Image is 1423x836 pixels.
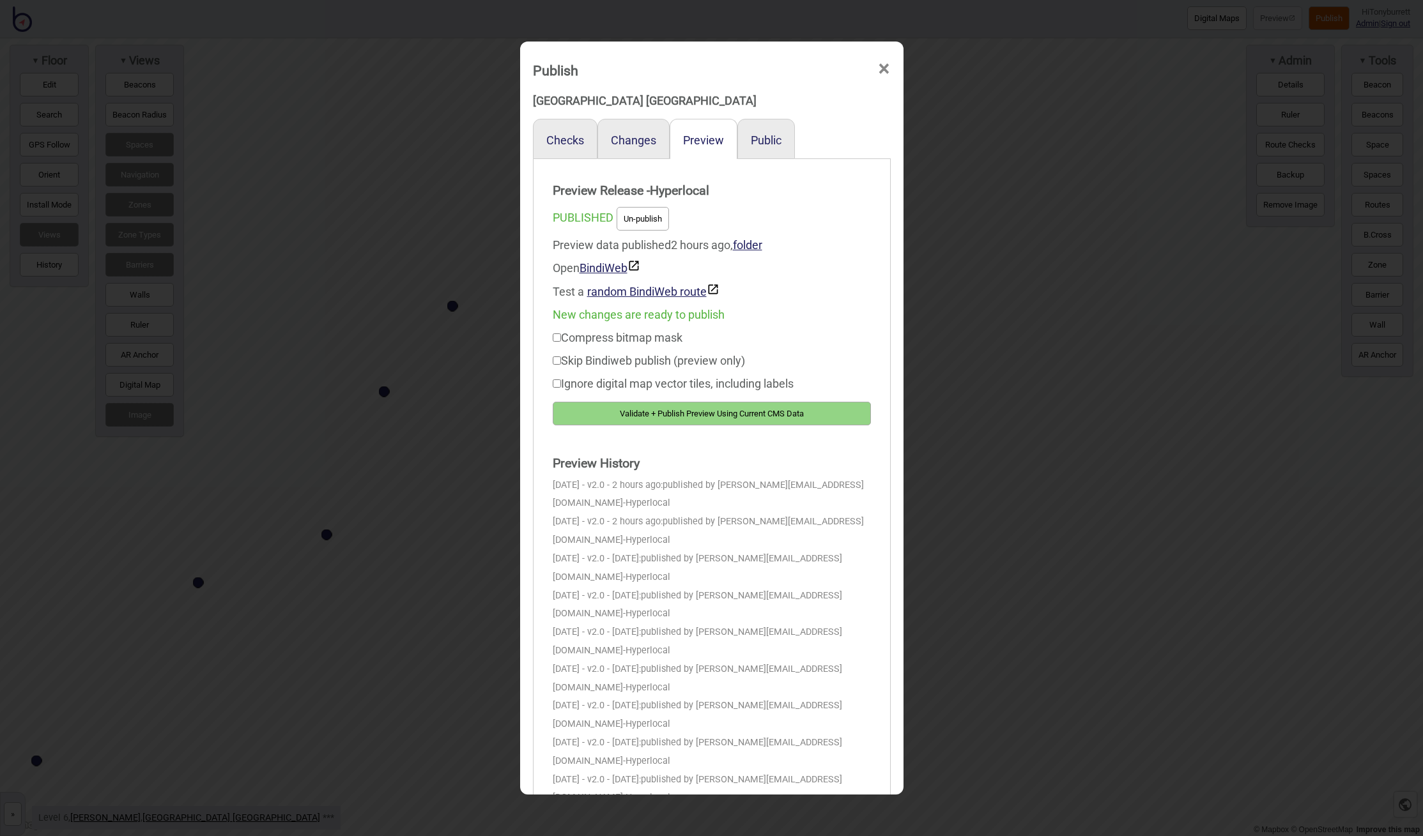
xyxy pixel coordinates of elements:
button: random BindiWeb route [587,283,719,298]
span: - Hyperlocal [623,682,670,693]
a: BindiWeb [580,261,640,275]
div: Publish [533,57,578,84]
span: published by [PERSON_NAME][EMAIL_ADDRESS][DOMAIN_NAME] [553,516,864,545]
span: published by [PERSON_NAME][EMAIL_ADDRESS][DOMAIN_NAME] [553,627,842,656]
span: - Hyperlocal [623,756,670,766]
button: Un-publish [617,207,669,231]
input: Ignore digital map vector tiles, including labels [553,379,561,388]
input: Compress bitmap mask [553,333,561,342]
label: Ignore digital map vector tiles, including labels [553,377,794,390]
div: [DATE] - v2.0 - 2 hours ago: [553,513,871,550]
div: Preview data published 2 hours ago [553,234,871,303]
img: preview [707,283,719,296]
span: published by [PERSON_NAME][EMAIL_ADDRESS][DOMAIN_NAME] [553,700,842,729]
input: Skip Bindiweb publish (preview only) [553,356,561,365]
span: - Hyperlocal [623,645,670,656]
div: New changes are ready to publish [553,303,871,326]
div: [GEOGRAPHIC_DATA] [GEOGRAPHIC_DATA] [533,89,891,112]
a: folder [733,238,762,252]
div: [DATE] - v2.0 - [DATE]: [553,697,871,734]
span: published by [PERSON_NAME][EMAIL_ADDRESS][DOMAIN_NAME] [553,553,842,582]
span: - Hyperlocal [623,535,670,545]
div: [DATE] - v2.0 - [DATE]: [553,587,871,624]
span: published by [PERSON_NAME][EMAIL_ADDRESS][DOMAIN_NAME] [553,774,842,803]
label: Compress bitmap mask [553,331,682,344]
div: Open [553,257,871,280]
button: Checks [546,133,584,147]
button: Changes [611,133,656,147]
span: published by [PERSON_NAME][EMAIL_ADDRESS][DOMAIN_NAME] [553,664,842,693]
span: , [730,238,762,252]
label: Skip Bindiweb publish (preview only) [553,354,745,367]
strong: Preview Release - Hyperlocal [553,178,871,204]
div: [DATE] - v2.0 - 2 hours ago: [553,476,871,513]
span: published by [PERSON_NAME][EMAIL_ADDRESS][DOMAIN_NAME] [553,737,842,766]
span: - Hyperlocal [623,572,670,582]
div: [DATE] - v2.0 - [DATE]: [553,734,871,771]
button: Preview [683,133,724,147]
div: [DATE] - v2.0 - [DATE]: [553,771,871,808]
span: - Hyperlocal [623,718,670,729]
button: Validate + Publish Preview Using Current CMS Data [553,402,871,425]
span: - Hyperlocal [623,792,670,803]
span: × [877,48,891,90]
div: [DATE] - v2.0 - [DATE]: [553,623,871,660]
img: preview [627,259,640,272]
span: - Hyperlocal [623,498,670,508]
strong: Preview History [553,451,871,476]
div: [DATE] - v2.0 - [DATE]: [553,660,871,697]
span: published by [PERSON_NAME][EMAIL_ADDRESS][DOMAIN_NAME] [553,480,864,509]
span: PUBLISHED [553,211,613,224]
span: published by [PERSON_NAME][EMAIL_ADDRESS][DOMAIN_NAME] [553,590,842,619]
div: Test a [553,280,871,303]
button: Public [751,133,781,147]
span: - Hyperlocal [623,608,670,619]
div: [DATE] - v2.0 - [DATE]: [553,550,871,587]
